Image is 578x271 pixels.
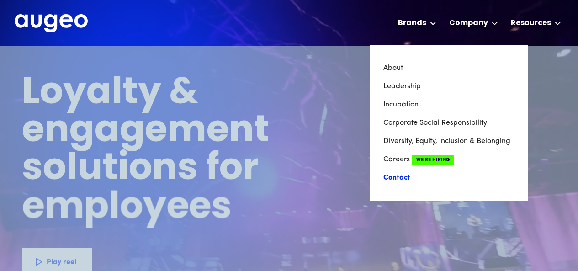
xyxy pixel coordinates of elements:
[383,114,514,132] a: Corporate Social Responsibility
[383,169,514,187] a: Contact
[383,77,514,96] a: Leadership
[511,18,551,29] div: Resources
[383,132,514,150] a: Diversity, Equity, Inclusion & Belonging
[15,14,88,33] a: home
[15,14,88,33] img: Augeo's full logo in white.
[412,155,454,165] span: We're Hiring
[383,59,514,77] a: About
[449,18,488,29] div: Company
[383,96,514,114] a: Incubation
[398,18,426,29] div: Brands
[383,150,514,169] a: CareersWe're Hiring
[370,45,528,201] nav: Company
